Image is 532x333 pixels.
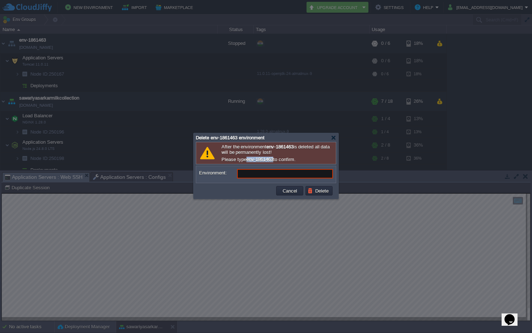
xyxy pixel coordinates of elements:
label: Environment: [199,169,236,177]
button: Cancel [280,187,299,194]
span: Delete env-1861463 environment [196,135,265,140]
p: After the environment is deleted all data will be permanently lost! [221,144,334,155]
b: env-1861463 [246,157,273,162]
b: env-1861463 [266,144,293,149]
button: Delete [308,187,331,194]
iframe: chat widget [502,304,525,326]
p: Please type to confirm. [221,157,334,162]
